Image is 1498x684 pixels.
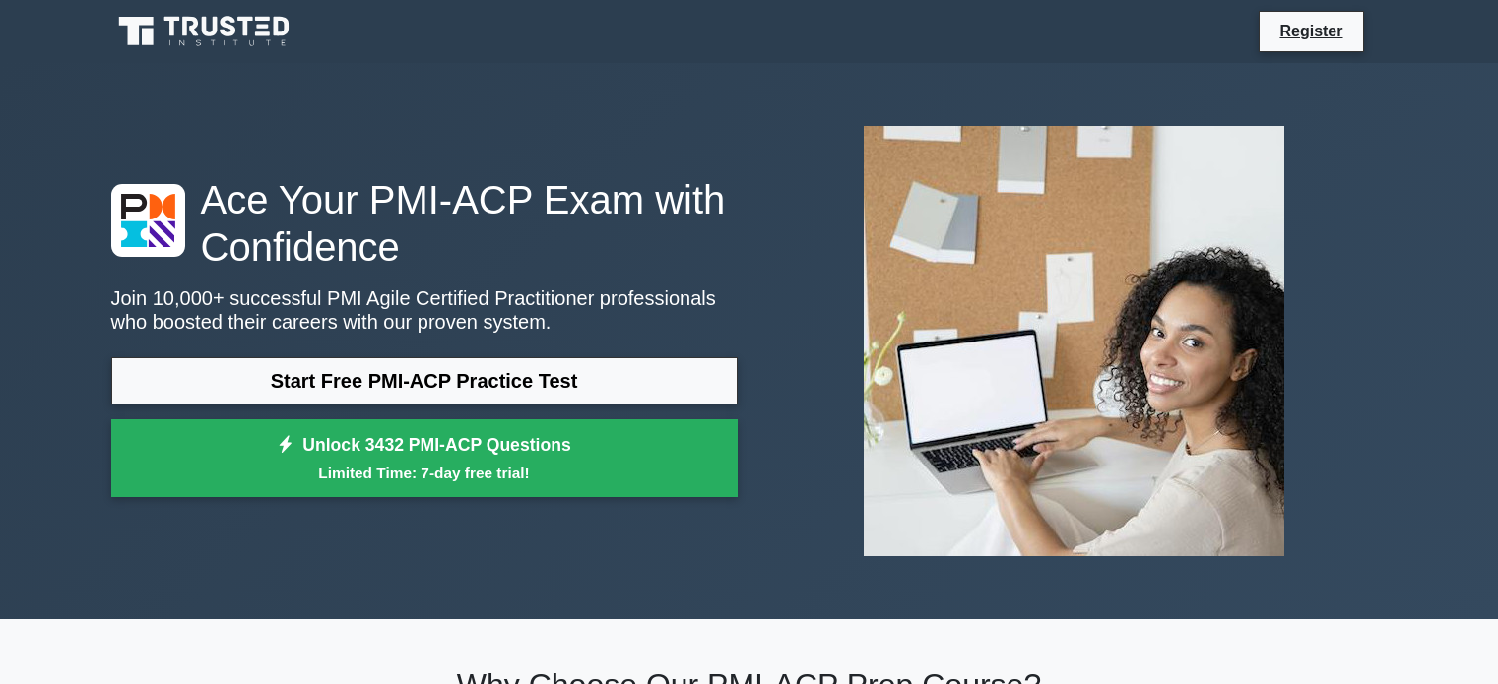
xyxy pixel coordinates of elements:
[111,419,738,498] a: Unlock 3432 PMI-ACP QuestionsLimited Time: 7-day free trial!
[136,462,713,484] small: Limited Time: 7-day free trial!
[111,357,738,404] a: Start Free PMI-ACP Practice Test
[111,286,738,334] p: Join 10,000+ successful PMI Agile Certified Practitioner professionals who boosted their careers ...
[111,176,738,271] h1: Ace Your PMI-ACP Exam with Confidence
[1268,19,1354,43] a: Register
